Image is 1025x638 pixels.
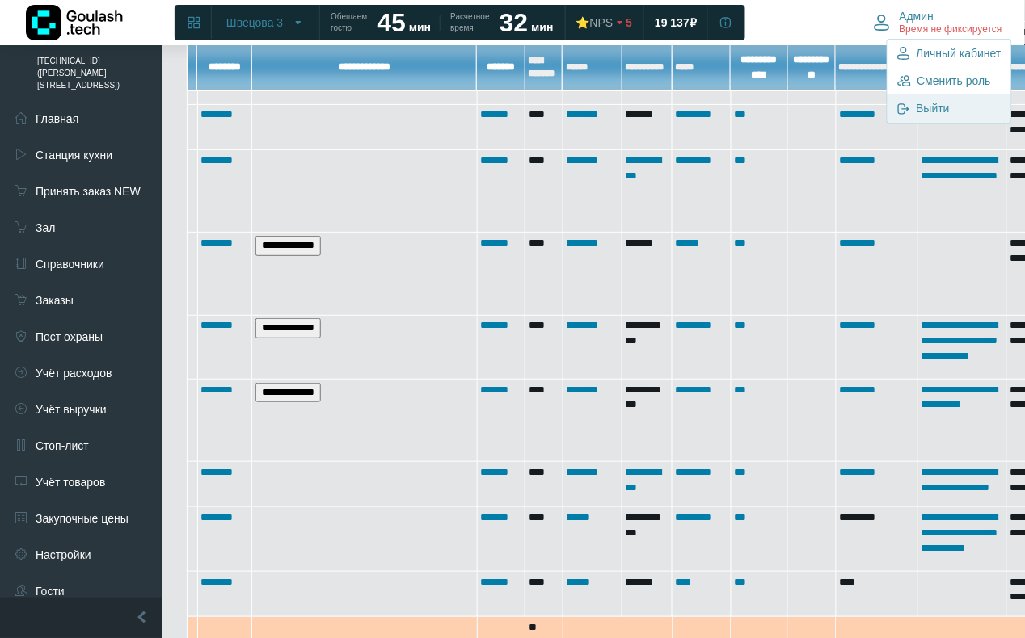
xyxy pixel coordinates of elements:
[917,46,1002,61] span: Личный кабинет
[900,23,1002,36] span: Время не фиксируется
[377,8,406,37] strong: 45
[626,15,633,30] span: 5
[864,6,1012,40] button: Админ Время не фиксируется
[645,8,707,37] a: 19 137 ₽
[217,10,314,36] button: Швецова 3
[900,9,934,23] span: Админ
[690,15,697,30] span: ₽
[226,15,283,30] span: Швецова 3
[450,11,489,34] span: Расчетное время
[590,16,614,29] span: NPS
[917,101,950,115] span: Выйти
[321,8,563,37] a: Обещаем гостю 45 мин Расчетное время 32 мин
[888,67,1011,94] a: Сменить роль
[576,15,614,30] div: ⭐
[331,11,367,34] span: Обещаем гостю
[567,8,643,37] a: ⭐NPS 5
[888,94,1011,122] a: Выйти
[409,21,431,34] span: мин
[531,21,553,34] span: мин
[917,73,991,88] span: Сменить роль
[500,8,529,37] strong: 32
[26,5,123,40] img: Логотип компании Goulash.tech
[888,40,1011,67] a: Личный кабинет
[655,15,690,30] span: 19 137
